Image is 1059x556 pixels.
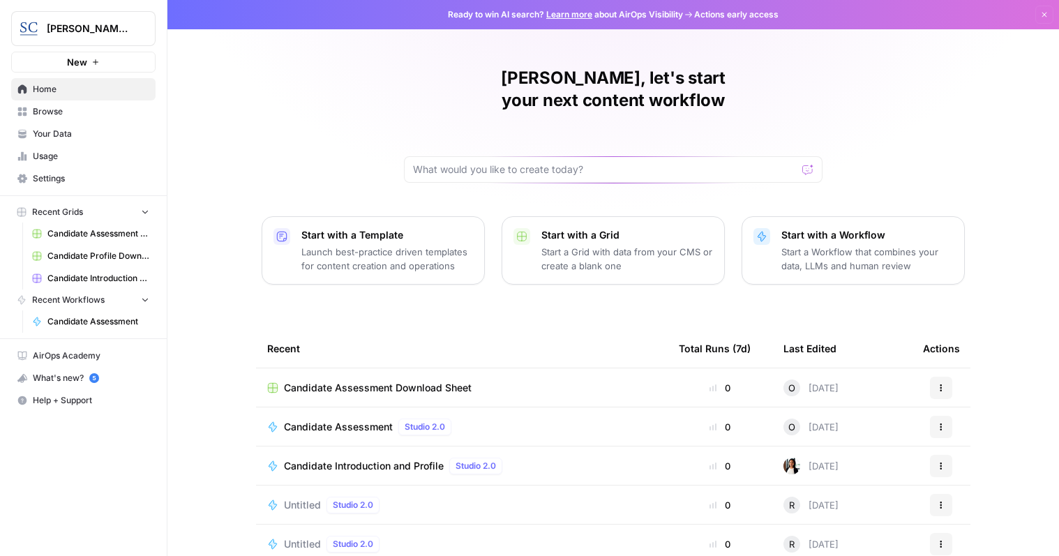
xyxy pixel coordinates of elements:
p: Start with a Grid [541,228,713,242]
div: [DATE] [783,419,839,435]
span: Candidate Assessment Download Sheet [47,227,149,240]
div: [DATE] [783,497,839,513]
div: Last Edited [783,329,836,368]
span: Ready to win AI search? about AirOps Visibility [448,8,683,21]
button: What's new? 5 [11,367,156,389]
span: Untitled [284,537,321,551]
a: UntitledStudio 2.0 [267,497,656,513]
div: Recent [267,329,656,368]
p: Start a Workflow that combines your data, LLMs and human review [781,245,953,273]
button: Start with a GridStart a Grid with data from your CMS or create a blank one [502,216,725,285]
div: [DATE] [783,458,839,474]
button: Recent Grids [11,202,156,223]
span: Candidate Introduction and Profile [284,459,444,473]
a: Candidate Profile Download Sheet [26,245,156,267]
img: xqjo96fmx1yk2e67jao8cdkou4un [783,458,800,474]
a: 5 [89,373,99,383]
p: Start a Grid with data from your CMS or create a blank one [541,245,713,273]
a: Your Data [11,123,156,145]
text: 5 [92,375,96,382]
div: 0 [679,459,761,473]
div: 0 [679,537,761,551]
span: Untitled [284,498,321,512]
span: O [788,381,795,395]
span: Recent Workflows [32,294,105,306]
span: R [789,537,795,551]
img: Stanton Chase Nashville Logo [16,16,41,41]
div: 0 [679,498,761,512]
div: 0 [679,381,761,395]
span: Studio 2.0 [333,538,373,550]
a: Candidate Assessment Download Sheet [267,381,656,395]
button: Help + Support [11,389,156,412]
h1: [PERSON_NAME], let's start your next content workflow [404,67,823,112]
div: 0 [679,420,761,434]
span: New [67,55,87,69]
span: Candidate Profile Download Sheet [47,250,149,262]
span: R [789,498,795,512]
a: UntitledStudio 2.0 [267,536,656,553]
span: Help + Support [33,394,149,407]
span: Candidate Assessment [284,420,393,434]
p: Launch best-practice driven templates for content creation and operations [301,245,473,273]
span: O [788,420,795,434]
div: [DATE] [783,380,839,396]
div: [DATE] [783,536,839,553]
a: Home [11,78,156,100]
p: Start with a Workflow [781,228,953,242]
span: Your Data [33,128,149,140]
span: Studio 2.0 [405,421,445,433]
span: Candidate Assessment Download Sheet [284,381,472,395]
a: Candidate Assessment Download Sheet [26,223,156,245]
button: New [11,52,156,73]
span: Usage [33,150,149,163]
a: AirOps Academy [11,345,156,367]
a: Candidate Assessment [26,310,156,333]
p: Start with a Template [301,228,473,242]
a: Candidate Introduction Download Sheet [26,267,156,290]
span: Studio 2.0 [333,499,373,511]
span: Actions early access [694,8,779,21]
input: What would you like to create today? [413,163,797,176]
button: Recent Workflows [11,290,156,310]
a: Settings [11,167,156,190]
button: Start with a TemplateLaunch best-practice driven templates for content creation and operations [262,216,485,285]
div: What's new? [12,368,155,389]
a: Usage [11,145,156,167]
span: [PERSON_NAME] [GEOGRAPHIC_DATA] [47,22,131,36]
span: Candidate Introduction Download Sheet [47,272,149,285]
span: Home [33,83,149,96]
span: Recent Grids [32,206,83,218]
span: Studio 2.0 [456,460,496,472]
span: AirOps Academy [33,350,149,362]
span: Browse [33,105,149,118]
div: Total Runs (7d) [679,329,751,368]
span: Candidate Assessment [47,315,149,328]
a: Learn more [546,9,592,20]
a: Candidate AssessmentStudio 2.0 [267,419,656,435]
button: Start with a WorkflowStart a Workflow that combines your data, LLMs and human review [742,216,965,285]
button: Workspace: Stanton Chase Nashville [11,11,156,46]
a: Browse [11,100,156,123]
a: Candidate Introduction and ProfileStudio 2.0 [267,458,656,474]
div: Actions [923,329,960,368]
span: Settings [33,172,149,185]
